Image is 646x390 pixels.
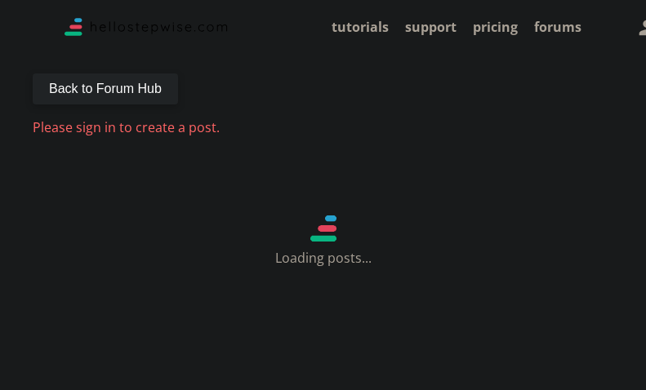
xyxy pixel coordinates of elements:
[534,18,581,36] a: forums
[275,242,372,264] p: Loading posts...
[33,73,178,104] button: Back to Forum Hub
[33,121,613,134] p: Please sign in to create a post.
[310,215,337,242] img: Loading
[473,18,518,36] a: pricing
[332,18,389,36] a: tutorials
[65,22,228,40] a: Stepwise
[65,18,228,36] img: Logo
[405,18,457,36] a: support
